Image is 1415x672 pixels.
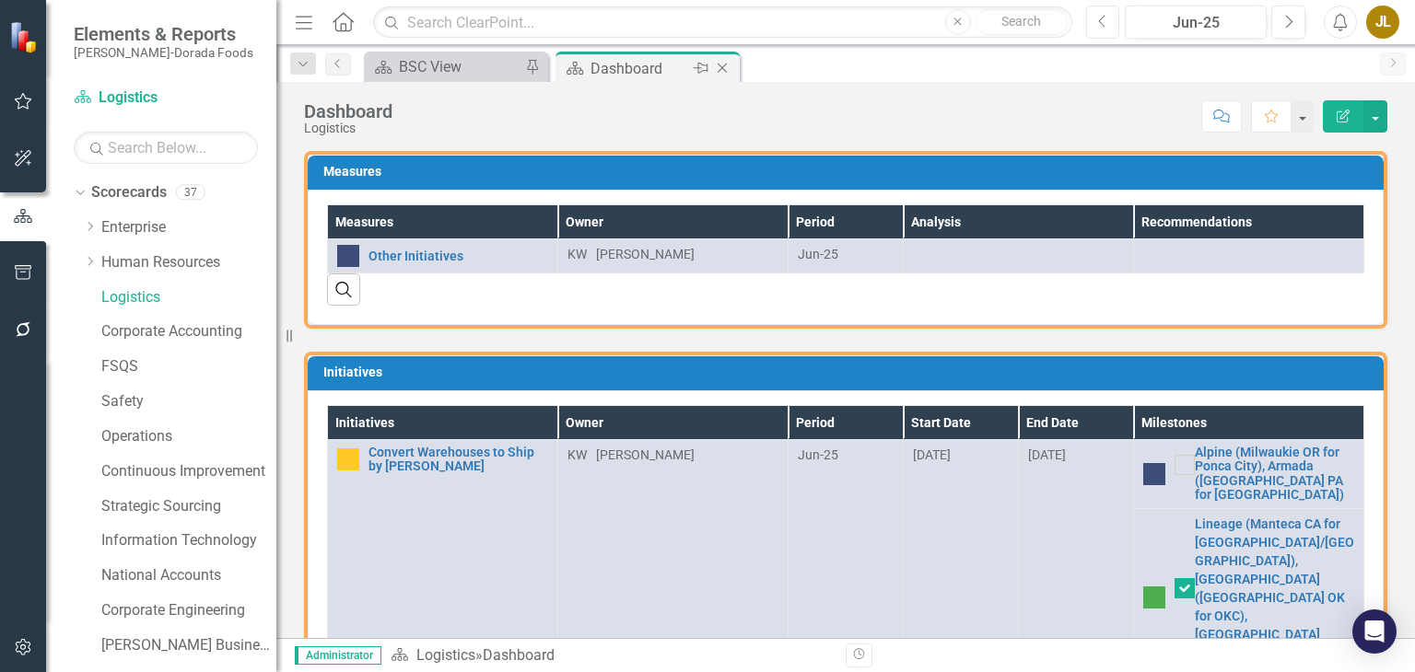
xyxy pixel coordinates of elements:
a: Operations [101,426,276,447]
a: Human Resources [101,252,276,273]
div: [PERSON_NAME] [596,245,695,263]
button: Search [976,9,1068,35]
span: Administrator [295,646,381,665]
a: National Accounts [101,565,276,586]
span: [DATE] [913,447,951,462]
td: Double-Click to Edit Right Click for Context Menu [1134,440,1364,509]
input: Search Below... [74,132,258,164]
div: 37 [176,185,205,201]
div: Jun-25 [798,446,894,464]
a: Corporate Accounting [101,321,276,342]
div: Jun-25 [798,245,894,263]
div: Open Intercom Messenger [1352,609,1397,654]
div: [PERSON_NAME] [596,446,695,464]
div: KW [567,245,587,263]
td: Double-Click to Edit [904,239,1134,273]
td: Double-Click to Edit [1134,239,1364,273]
span: [DATE] [1028,447,1066,462]
td: Double-Click to Edit [558,239,789,273]
a: Other Initiatives [368,249,548,263]
a: Enterprise [101,217,276,238]
a: Corporate Engineering [101,600,276,621]
a: Strategic Sourcing [101,496,276,517]
div: Dashboard [591,57,689,80]
img: Caution [337,448,359,470]
div: KW [567,446,587,464]
div: Logistics [304,122,392,135]
a: Safety [101,391,276,412]
a: Scorecards [91,182,167,203]
a: FSQS [101,356,276,377]
img: No Information [337,245,359,267]
h3: Initiatives [323,365,1374,379]
div: » [391,645,832,666]
a: Continuous Improvement [101,461,276,482]
h3: Measures [323,165,1374,179]
div: Dashboard [483,646,555,664]
small: [PERSON_NAME]-Dorada Foods [74,45,253,60]
a: Information Technology [101,530,276,551]
a: Alpine (Milwaukie OR for Ponca City), Armada ([GEOGRAPHIC_DATA] PA for [GEOGRAPHIC_DATA]) [1195,446,1354,503]
a: BSC View [368,55,520,78]
input: Search ClearPoint... [373,6,1071,39]
span: Search [1001,14,1041,29]
a: Logistics [416,646,475,664]
img: No Information [1143,463,1165,485]
img: Above Target [1143,586,1165,608]
a: Logistics [74,87,258,109]
div: Dashboard [304,101,392,122]
a: Logistics [101,287,276,308]
button: Jun-25 [1125,6,1267,39]
div: BSC View [399,55,520,78]
div: Jun-25 [1131,12,1260,34]
button: JL [1366,6,1399,39]
td: Double-Click to Edit Right Click for Context Menu [328,239,558,273]
img: ClearPoint Strategy [9,20,42,53]
span: Elements & Reports [74,23,253,45]
a: [PERSON_NAME] Business Unit [101,635,276,656]
a: Convert Warehouses to Ship by [PERSON_NAME] [368,446,548,474]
